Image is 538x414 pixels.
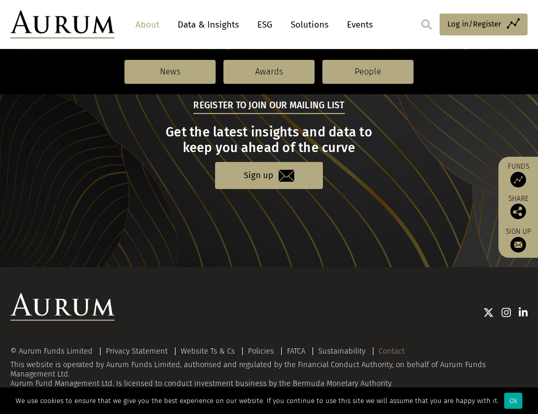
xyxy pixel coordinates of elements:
[172,15,244,34] a: Data & Insights
[322,60,414,84] a: People
[504,162,533,187] a: Funds
[10,347,98,355] div: © Aurum Funds Limited
[519,307,528,318] img: Linkedin icon
[510,204,526,219] img: Share this post
[379,346,405,356] a: Contact
[342,15,373,34] a: Events
[12,124,527,156] h3: Get the latest insights and data to keep you ahead of the curve
[504,195,533,219] div: Share
[504,393,522,409] div: Ok
[421,19,432,30] img: search.svg
[248,346,274,356] a: Policies
[215,162,323,189] a: Sign up
[10,10,115,39] img: Aurum
[106,346,168,356] a: Privacy Statement
[287,346,305,356] a: FATCA
[10,293,115,321] img: Aurum Logo
[504,227,533,253] a: Sign up
[440,14,528,35] a: Log in/Register
[223,60,315,84] a: Awards
[447,18,502,30] span: Log in/Register
[252,15,278,34] a: ESG
[483,307,494,318] img: Twitter icon
[502,307,511,318] img: Instagram icon
[510,172,526,187] img: Access Funds
[181,346,235,356] a: Website Ts & Cs
[124,60,216,84] a: News
[10,347,528,388] div: This website is operated by Aurum Funds Limited, authorised and regulated by the Financial Conduc...
[193,99,344,114] h5: Register to join our mailing list
[510,237,526,253] img: Sign up to our newsletter
[285,15,334,34] a: Solutions
[318,346,366,356] a: Sustainability
[130,15,165,34] a: About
